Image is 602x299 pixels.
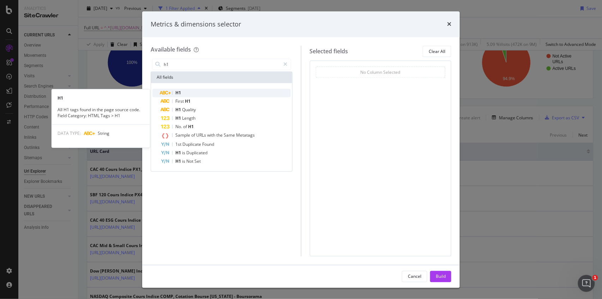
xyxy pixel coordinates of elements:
[447,20,451,29] div: times
[310,47,348,55] div: Selected fields
[186,159,194,165] span: Not
[175,90,181,96] span: H1
[361,69,401,75] div: No Column Selected
[423,46,451,57] button: Clear All
[216,132,224,138] span: the
[163,59,281,70] input: Search by field name
[191,132,196,138] span: of
[175,142,182,148] span: 1st
[578,275,595,292] iframe: Intercom live chat
[408,273,421,279] div: Cancel
[429,48,445,54] div: Clear All
[430,271,451,282] button: Build
[402,271,427,282] button: Cancel
[185,98,191,104] span: H1
[175,124,183,130] span: No.
[151,72,292,83] div: All fields
[175,107,182,113] span: H1
[236,132,255,138] span: Metatags
[182,107,196,113] span: Quality
[151,46,191,54] div: Available fields
[175,98,185,104] span: First
[151,20,241,29] div: Metrics & dimensions selector
[182,142,202,148] span: Duplicate
[175,115,182,121] span: H1
[52,95,150,101] div: H1
[175,132,191,138] span: Sample
[186,150,207,156] span: Duplicated
[175,150,182,156] span: H1
[182,159,186,165] span: is
[592,275,598,281] span: 1
[196,132,207,138] span: URLs
[436,273,446,279] div: Build
[182,115,195,121] span: Length
[194,159,201,165] span: Set
[224,132,236,138] span: Same
[52,107,150,119] div: All H1 tags found in the page source code. Field Category: HTML Tags > H1
[175,159,182,165] span: H1
[202,142,214,148] span: Found
[142,11,460,288] div: modal
[183,124,188,130] span: of
[182,150,186,156] span: is
[207,132,216,138] span: with
[188,124,194,130] span: H1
